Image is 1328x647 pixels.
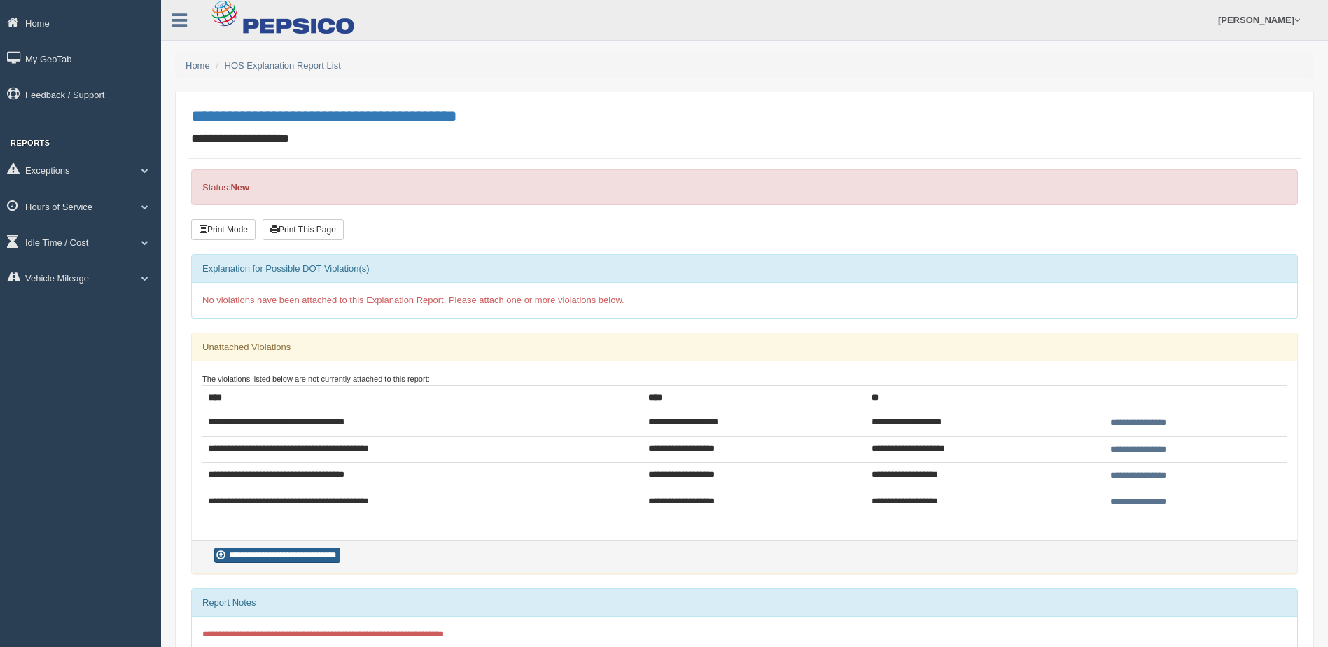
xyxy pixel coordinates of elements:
span: No violations have been attached to this Explanation Report. Please attach one or more violations... [202,295,624,305]
div: Unattached Violations [192,333,1297,361]
a: HOS Explanation Report List [225,60,341,71]
a: Home [186,60,210,71]
small: The violations listed below are not currently attached to this report: [202,375,430,383]
div: Report Notes [192,589,1297,617]
strong: New [230,182,249,193]
button: Print Mode [191,219,256,240]
button: Print This Page [263,219,344,240]
div: Status: [191,169,1298,205]
div: Explanation for Possible DOT Violation(s) [192,255,1297,283]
